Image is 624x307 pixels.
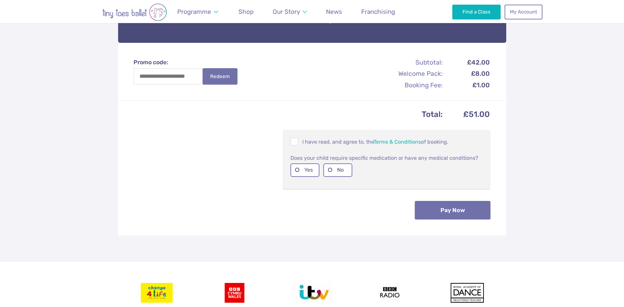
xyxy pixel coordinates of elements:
[361,8,395,15] span: Franchising
[236,4,257,19] a: Shop
[290,163,319,177] label: Yes
[358,4,398,19] a: Franchising
[373,80,443,91] th: Booking Fee:
[444,57,490,68] td: £42.00
[290,154,483,162] p: Does your child require specific medication or have any medical conditions?
[374,139,421,145] a: Terms & Conditions
[373,69,443,79] th: Welcome Pack:
[273,8,300,15] span: Our Story
[82,3,187,21] img: tiny toes ballet
[174,4,221,19] a: Programme
[134,58,244,67] label: Promo code:
[505,5,542,19] a: My Account
[238,8,254,15] span: Shop
[203,68,237,85] button: Redeem
[290,138,483,146] p: I have read, and agree to, the of booking.
[323,163,352,177] label: No
[134,108,443,121] th: Total:
[444,108,490,121] td: £51.00
[326,8,342,15] span: News
[323,4,345,19] a: News
[444,69,490,79] td: £8.00
[177,8,211,15] span: Programme
[452,5,501,19] a: Find a Class
[269,4,310,19] a: Our Story
[415,201,490,219] button: Pay Now
[444,80,490,91] td: £1.00
[373,57,443,68] th: Subtotal:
